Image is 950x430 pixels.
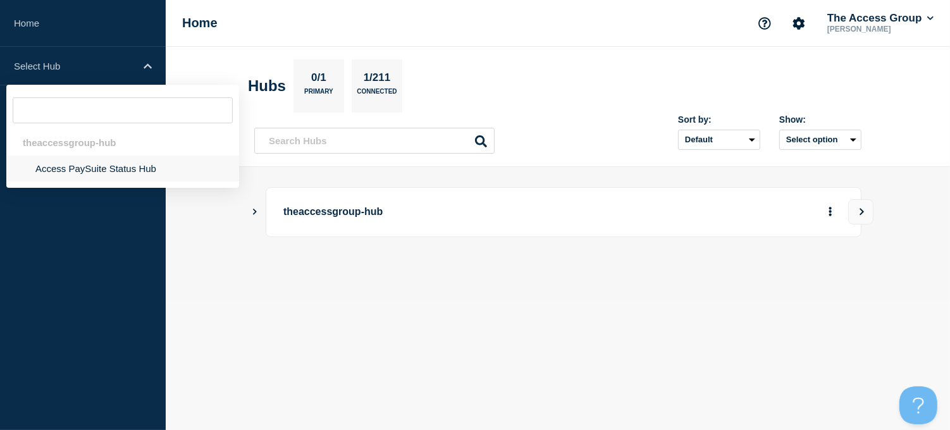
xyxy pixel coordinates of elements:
h2: Hubs [248,77,286,95]
h1: Home [182,16,218,30]
div: theaccessgroup-hub [6,130,239,156]
button: The Access Group [825,12,936,25]
select: Sort by [678,130,760,150]
p: Primary [304,88,333,101]
p: 0/1 [307,71,331,88]
p: Connected [357,88,397,101]
p: theaccessgroup-hub [283,200,633,224]
button: Show Connected Hubs [252,207,258,217]
input: Search Hubs [254,128,495,154]
p: 1/211 [359,71,395,88]
iframe: Help Scout Beacon - Open [899,386,937,424]
p: [PERSON_NAME] [825,25,936,34]
button: Select option [779,130,861,150]
button: Account settings [786,10,812,37]
li: Access PaySuite Status Hub [6,156,239,181]
button: Support [751,10,778,37]
button: View [848,199,873,224]
button: More actions [822,200,839,224]
div: Sort by: [678,114,760,125]
div: Show: [779,114,861,125]
p: Select Hub [14,61,135,71]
